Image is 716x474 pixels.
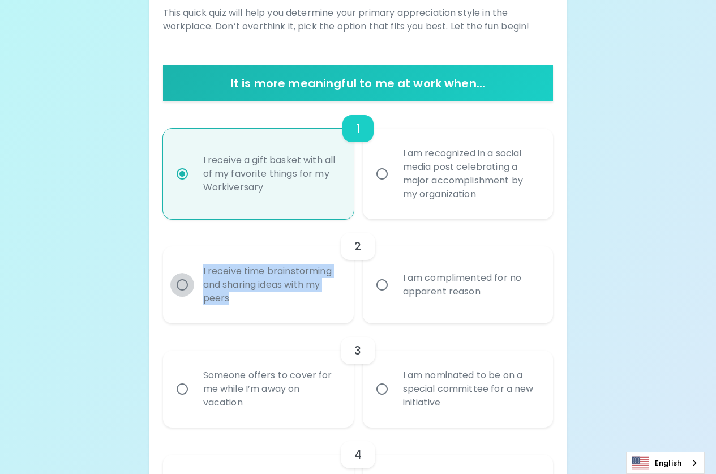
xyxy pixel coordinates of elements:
div: I am recognized in a social media post celebrating a major accomplishment by my organization [394,133,547,215]
h6: 1 [356,119,360,138]
aside: Language selected: English [626,452,705,474]
div: I am nominated to be on a special committee for a new initiative [394,355,547,423]
h6: It is more meaningful to me at work when... [168,74,549,92]
div: Someone offers to cover for me while I’m away on vacation [194,355,348,423]
h6: 2 [354,237,361,255]
div: I receive a gift basket with all of my favorite things for my Workiversary [194,140,348,208]
div: I am complimented for no apparent reason [394,258,547,312]
h6: 4 [354,446,362,464]
a: English [627,452,704,473]
div: choice-group-check [163,219,554,323]
h6: 3 [354,341,361,360]
div: Language [626,452,705,474]
div: choice-group-check [163,101,554,219]
p: This quick quiz will help you determine your primary appreciation style in the workplace. Don’t o... [163,6,554,33]
div: I receive time brainstorming and sharing ideas with my peers [194,251,348,319]
div: choice-group-check [163,323,554,428]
